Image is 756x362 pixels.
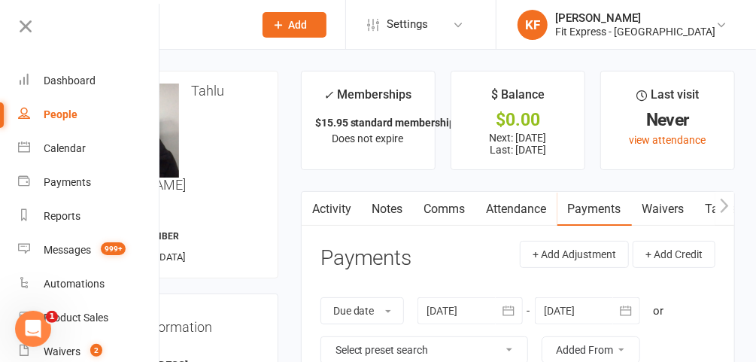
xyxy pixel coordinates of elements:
i: ✓ [324,88,334,102]
a: Messages 999+ [18,233,160,267]
div: Calendar [44,142,86,154]
input: Search... [88,14,243,35]
a: Dashboard [18,64,160,98]
a: Payments [557,192,632,227]
div: Memberships [324,85,412,113]
h3: Payments [320,247,412,270]
span: 999+ [101,242,126,255]
a: Activity [302,192,362,227]
div: Waivers [44,345,80,357]
a: view attendance [629,134,706,146]
div: Reports [44,210,80,222]
div: Email [95,346,258,360]
div: [PERSON_NAME] [555,11,715,25]
a: Calendar [18,132,160,166]
button: + Add Adjustment [520,241,629,268]
div: Never [615,112,721,128]
div: Product Sales [44,312,108,324]
div: Automations [44,278,105,290]
span: 1 [46,311,58,323]
a: Notes [362,192,414,227]
a: Reports [18,199,160,233]
a: Payments [18,166,160,199]
button: Due date [320,297,404,324]
div: or [654,302,664,320]
span: Does not expire [332,132,404,144]
div: $ Balance [491,85,545,112]
div: Payments [44,176,91,188]
div: KF [518,10,548,40]
a: Tasks [695,192,748,227]
p: Next: [DATE] Last: [DATE] [465,132,571,156]
h3: Contact information [93,314,258,335]
iframe: Intercom live chat [15,311,51,347]
a: People [18,98,160,132]
div: Messages [44,244,91,256]
button: + Add Credit [633,241,715,268]
a: Comms [414,192,476,227]
a: Waivers [632,192,695,227]
span: Settings [387,8,428,41]
div: People [44,108,77,120]
span: Add [289,19,308,31]
h3: Tahlu [PERSON_NAME] [85,84,266,193]
div: Dashboard [44,75,96,87]
button: Add [263,12,326,38]
a: Automations [18,267,160,301]
a: Attendance [476,192,557,227]
div: Last visit [636,85,699,112]
div: Fit Express - [GEOGRAPHIC_DATA] [555,25,715,38]
span: 2 [90,344,102,357]
strong: $15.95 standard membership [315,117,456,129]
a: Product Sales [18,301,160,335]
div: $0.00 [465,112,571,128]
